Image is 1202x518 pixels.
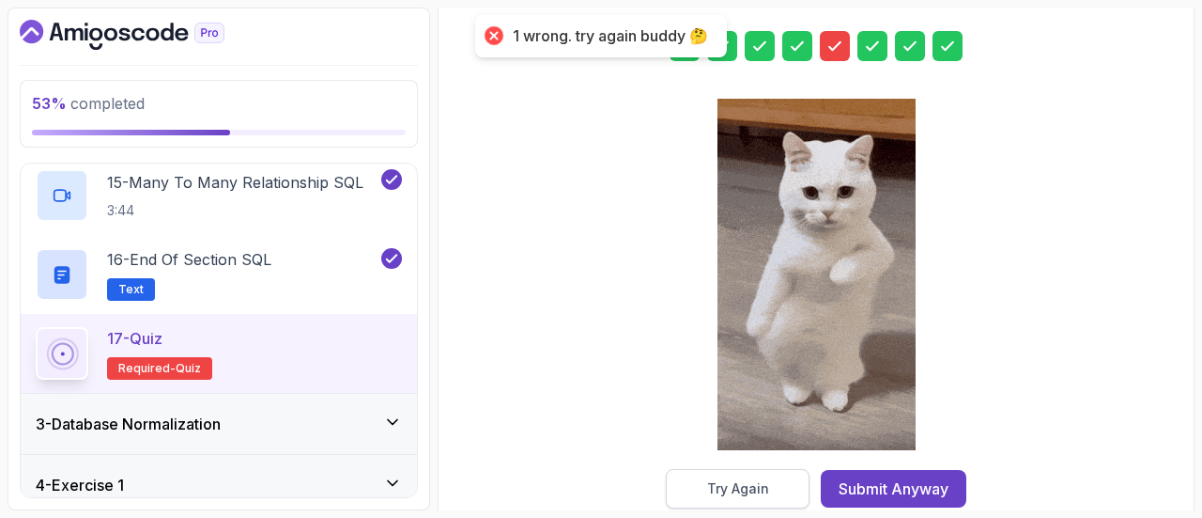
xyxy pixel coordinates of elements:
button: Submit Anyway [821,470,966,508]
button: 16-End Of Section SQLText [36,248,402,301]
div: Submit Anyway [839,478,948,500]
span: Text [118,282,144,297]
p: 16 - End Of Section SQL [107,248,271,271]
div: Try Again [707,479,769,498]
h3: 4 - Exercise 1 [36,474,124,496]
span: Required- [118,361,176,376]
p: 15 - Many To Many Relationship SQL [107,171,363,194]
span: completed [32,94,145,113]
span: 53 % [32,94,67,113]
div: 1 wrong. try again buddy 🤔 [513,26,708,46]
p: 3:44 [107,201,363,220]
button: 4-Exercise 1 [21,455,417,515]
h3: 3 - Database Normalization [36,413,221,435]
span: quiz [176,361,201,376]
button: 3-Database Normalization [21,394,417,454]
button: Try Again [666,469,809,509]
button: 15-Many To Many Relationship SQL3:44 [36,169,402,222]
a: Dashboard [20,20,268,50]
button: 17-QuizRequired-quiz [36,327,402,380]
img: cool-cat [717,99,916,450]
p: 17 - Quiz [107,327,162,350]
